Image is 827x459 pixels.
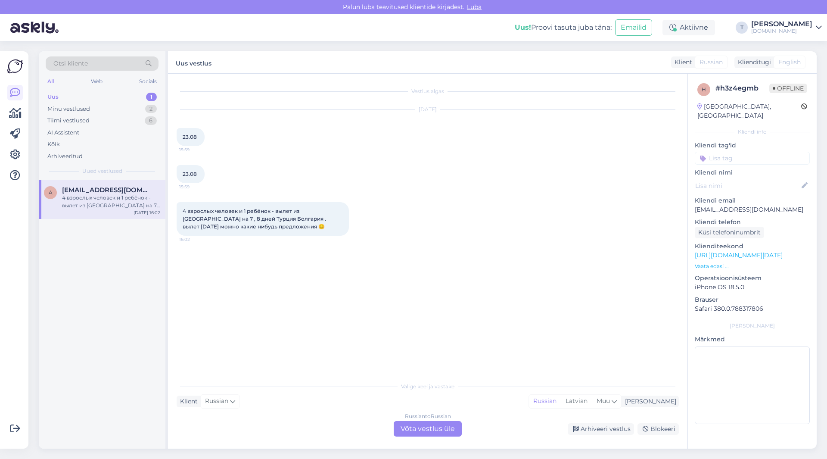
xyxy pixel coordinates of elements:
[47,140,60,149] div: Kõik
[137,76,159,87] div: Socials
[47,93,59,101] div: Uus
[177,397,198,406] div: Klient
[529,395,561,408] div: Russian
[695,152,810,165] input: Lisa tag
[7,58,23,75] img: Askly Logo
[179,184,211,190] span: 15:59
[695,128,810,136] div: Kliendi info
[695,205,810,214] p: [EMAIL_ADDRESS][DOMAIN_NAME]
[46,76,56,87] div: All
[695,335,810,344] p: Märkmed
[695,227,764,238] div: Küsi telefoninumbrit
[205,397,228,406] span: Russian
[145,116,157,125] div: 6
[695,295,810,304] p: Brauser
[695,322,810,330] div: [PERSON_NAME]
[515,23,531,31] b: Uus!
[134,209,160,216] div: [DATE] 16:02
[615,19,652,36] button: Emailid
[695,242,810,251] p: Klienditeekond
[464,3,484,11] span: Luba
[695,218,810,227] p: Kliendi telefon
[146,93,157,101] div: 1
[179,147,211,153] span: 15:59
[751,21,812,28] div: [PERSON_NAME]
[53,59,88,68] span: Otsi kliente
[183,208,327,230] span: 4 взрослых человек и 1 ребёнок - вылет из [GEOGRAPHIC_DATA] на 7 , 8 дней Турция Болгария . вылет...
[697,102,801,120] div: [GEOGRAPHIC_DATA], [GEOGRAPHIC_DATA]
[89,76,104,87] div: Web
[597,397,610,405] span: Muu
[47,116,90,125] div: Tiimi vestlused
[561,395,592,408] div: Latvian
[394,421,462,437] div: Võta vestlus üle
[177,87,679,95] div: Vestlus algas
[700,58,723,67] span: Russian
[177,383,679,390] div: Valige keel ja vastake
[176,56,211,68] label: Uus vestlus
[515,22,612,33] div: Proovi tasuta juba täna:
[751,28,812,34] div: [DOMAIN_NAME]
[695,262,810,270] p: Vaata edasi ...
[736,22,748,34] div: T
[183,134,197,140] span: 23.08
[751,21,822,34] a: [PERSON_NAME][DOMAIN_NAME]
[62,186,152,194] span: anzela02@mail.ru
[695,283,810,292] p: iPhone OS 18.5.0
[405,412,451,420] div: Russian to Russian
[695,304,810,313] p: Safari 380.0.788317806
[695,181,800,190] input: Lisa nimi
[778,58,801,67] span: English
[177,106,679,113] div: [DATE]
[769,84,807,93] span: Offline
[695,274,810,283] p: Operatsioonisüsteem
[47,128,79,137] div: AI Assistent
[183,171,197,177] span: 23.08
[702,86,706,93] span: h
[715,83,769,94] div: # h3z4egmb
[62,194,160,209] div: 4 взрослых человек и 1 ребёнок - вылет из [GEOGRAPHIC_DATA] на 7 , 8 дней Турция Болгария . вылет...
[695,251,783,259] a: [URL][DOMAIN_NAME][DATE]
[179,236,211,243] span: 16:02
[662,20,715,35] div: Aktiivne
[47,152,83,161] div: Arhiveeritud
[695,196,810,205] p: Kliendi email
[695,168,810,177] p: Kliendi nimi
[82,167,122,175] span: Uued vestlused
[568,423,634,435] div: Arhiveeri vestlus
[695,141,810,150] p: Kliendi tag'id
[637,423,679,435] div: Blokeeri
[671,58,692,67] div: Klient
[622,397,676,406] div: [PERSON_NAME]
[734,58,771,67] div: Klienditugi
[47,105,90,113] div: Minu vestlused
[145,105,157,113] div: 2
[49,189,53,196] span: a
